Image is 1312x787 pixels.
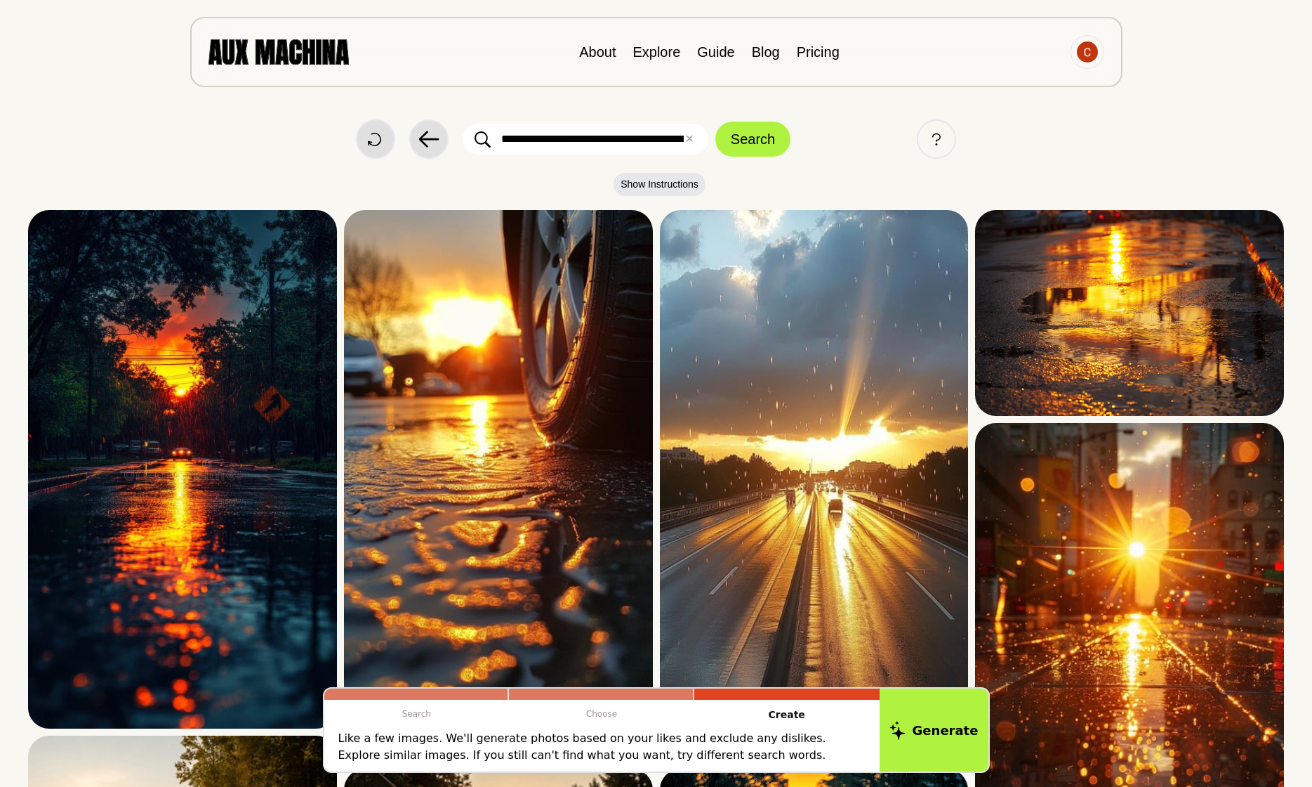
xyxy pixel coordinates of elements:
img: Search result [28,210,337,729]
button: Search [715,122,790,157]
button: Back [409,119,449,159]
button: Help [917,119,956,159]
button: ✕ [684,131,694,148]
a: About [579,44,616,60]
a: Explore [632,44,680,60]
a: Blog [752,44,780,60]
p: Search [324,700,510,728]
img: AUX MACHINA [208,39,349,64]
img: Search result [660,210,969,762]
p: Choose [509,700,694,728]
button: Generate [880,689,988,772]
p: Create [694,700,880,730]
p: Like a few images. We'll generate photos based on your likes and exclude any dislikes. Explore si... [338,730,866,764]
button: Show Instructions [614,173,705,196]
img: Search result [344,210,653,762]
a: Pricing [797,44,840,60]
img: Avatar [1077,41,1098,63]
img: Search result [975,210,1284,416]
a: Guide [697,44,734,60]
